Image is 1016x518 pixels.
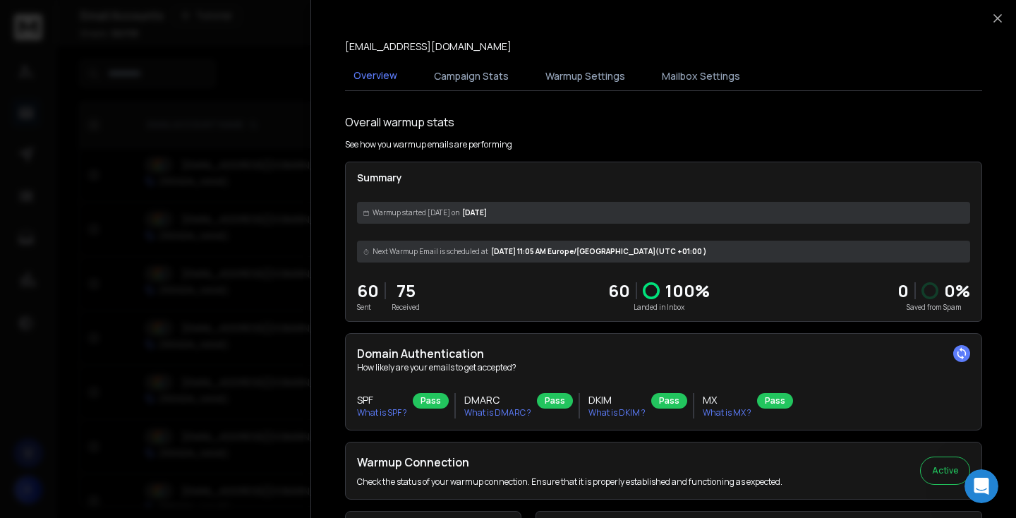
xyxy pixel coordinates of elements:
button: Active [920,457,970,485]
div: Pass [537,393,573,409]
p: What is SPF ? [357,407,407,418]
p: [EMAIL_ADDRESS][DOMAIN_NAME] [345,40,512,54]
p: 75 [392,279,420,302]
p: Summary [357,171,970,185]
p: 100 % [665,279,710,302]
h2: Domain Authentication [357,345,970,362]
div: Close [451,6,476,31]
p: Sent [357,302,379,313]
div: Pass [651,393,687,409]
p: What is DMARC ? [464,407,531,418]
div: Pass [413,393,449,409]
p: 60 [608,279,630,302]
h3: SPF [357,393,407,407]
h3: DMARC [464,393,531,407]
div: [DATE] 11:05 AM Europe/[GEOGRAPHIC_DATA] (UTC +01:00 ) [357,241,970,263]
button: Mailbox Settings [653,61,749,92]
p: Saved from Spam [897,302,970,313]
button: Overview [345,60,406,92]
h1: Overall warmup stats [345,114,454,131]
h3: MX [703,393,751,407]
p: Check the status of your warmup connection. Ensure that it is properly established and functionin... [357,476,782,488]
p: What is MX ? [703,407,751,418]
span: Warmup started [DATE] on [373,207,459,218]
button: go back [9,6,36,32]
h3: DKIM [588,393,646,407]
strong: 0 [897,279,909,302]
p: What is DKIM ? [588,407,646,418]
p: See how you warmup emails are performing [345,139,512,150]
button: Collapse window [424,6,451,32]
p: 60 [357,279,379,302]
iframe: Intercom live chat [964,469,998,503]
button: Warmup Settings [537,61,634,92]
p: Landed in Inbox [608,302,710,313]
p: How likely are your emails to get accepted? [357,362,970,373]
h2: Warmup Connection [357,454,782,471]
p: 0 % [944,279,970,302]
button: Campaign Stats [425,61,517,92]
div: Pass [757,393,793,409]
p: Received [392,302,420,313]
div: [DATE] [357,202,970,224]
span: Next Warmup Email is scheduled at [373,246,488,257]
